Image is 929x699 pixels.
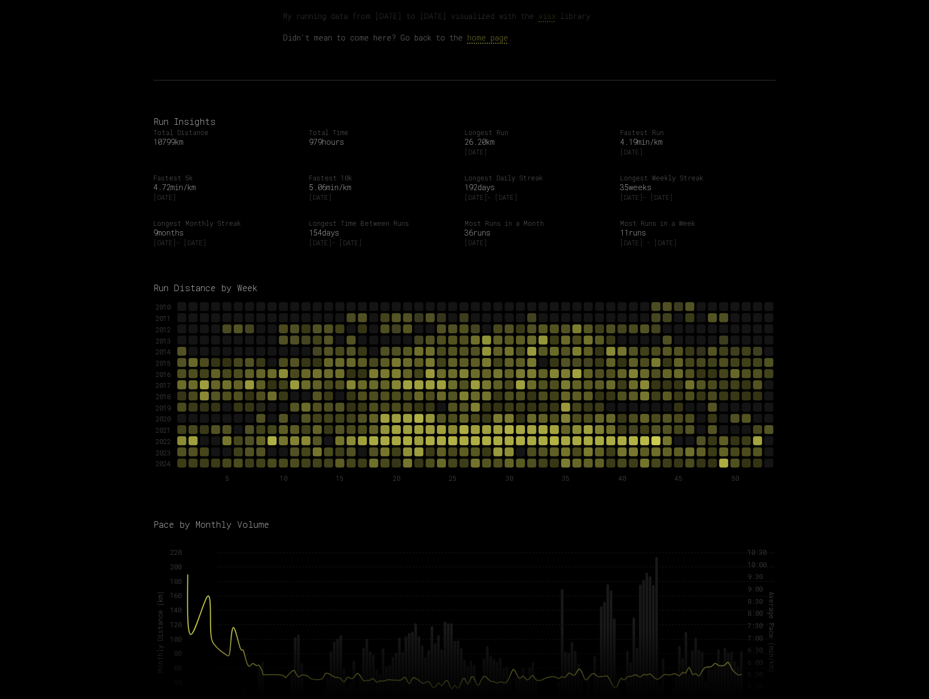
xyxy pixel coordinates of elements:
[464,137,611,147] span: 26.20 km
[467,32,508,43] a: home page
[748,584,763,593] tspan: 9:00
[748,633,763,642] tspan: 7:00
[156,459,171,468] tspan: 2024
[153,193,300,201] span: [DATE]
[170,576,181,585] tspan: 180
[156,303,171,311] tspan: 2010
[153,115,776,128] h2: Run Insights
[309,238,456,247] span: [DATE] - [DATE]
[506,474,513,482] tspan: 30
[620,193,767,201] span: [DATE] - [DATE]
[620,147,767,156] span: [DATE]
[464,219,611,227] span: Most Runs in a Month
[156,404,171,412] tspan: 2019
[153,227,300,238] span: 9 months
[620,173,767,182] span: Longest Weekly Streak
[156,448,171,457] tspan: 2023
[562,474,569,482] tspan: 35
[153,173,300,182] span: Fastest 5k
[156,591,164,673] tspan: Monthly Distance (km)
[156,314,171,322] tspan: 2011
[618,474,626,482] tspan: 40
[748,596,763,605] tspan: 8:30
[170,591,181,600] tspan: 160
[170,620,181,629] tspan: 120
[309,193,456,201] span: [DATE]
[156,426,171,434] tspan: 2021
[153,137,300,147] span: 10799 km
[748,670,763,678] tspan: 5:30
[283,30,646,45] p: Didn't mean to come here? Go back to the .
[464,193,611,201] span: [DATE] - [DATE]
[620,182,767,193] span: 35 weeks
[309,137,456,147] span: 3525367.8379999977 seconds
[153,518,776,531] h2: Pace by Monthly Volume
[156,437,171,446] tspan: 2022
[156,381,171,389] tspan: 2017
[225,474,229,482] tspan: 5
[283,9,646,24] p: My running data from [DATE] to [DATE] visualized with the library.
[153,219,300,227] span: Longest Monthly Streak
[768,592,776,673] tspan: Average Pace (min/km)
[170,548,181,556] tspan: 220
[156,337,171,345] tspan: 2013
[156,325,171,334] tspan: 2012
[620,137,767,147] span: 4.19 min/km
[731,474,739,482] tspan: 50
[748,572,763,581] tspan: 9:30
[620,128,767,137] span: Fastest Run
[748,560,766,569] tspan: 10:00
[464,173,611,182] span: Longest Daily Streak
[748,548,766,556] tspan: 10:30
[153,182,300,193] span: 4.72 min/km
[153,238,300,247] span: [DATE] - [DATE]
[464,238,611,247] span: [DATE]
[174,663,181,672] tspan: 60
[620,227,767,238] span: 11 runs
[153,128,300,137] span: Total Distance
[748,609,763,617] tspan: 8:00
[620,219,767,227] span: Most Runs in a Week
[156,359,171,367] tspan: 2015
[748,621,763,630] tspan: 7:30
[748,646,763,654] tspan: 6:30
[464,147,611,156] span: [DATE]
[538,11,556,21] a: visx
[309,219,456,227] span: Longest Time Between Runs
[309,173,456,182] span: Fastest 10k
[156,414,171,423] tspan: 2020
[309,128,456,137] span: Total Time
[156,370,171,379] tspan: 2016
[174,649,181,657] tspan: 80
[170,562,181,571] tspan: 200
[156,392,171,401] tspan: 2018
[464,128,611,137] span: Longest Run
[170,634,181,643] tspan: 100
[174,678,181,687] tspan: 40
[748,682,763,691] tspan: 5:00
[449,474,456,482] tspan: 25
[336,474,344,482] tspan: 15
[748,658,763,667] tspan: 6:00
[464,182,611,193] span: 192 days
[620,238,767,247] span: 2022-10-23 - 2022-10-29
[170,606,181,614] tspan: 140
[156,347,171,356] tspan: 2014
[464,227,611,238] span: 36 runs
[675,474,682,482] tspan: 45
[309,182,456,193] span: 5.06 min/km
[309,227,456,238] span: 154 days
[280,474,287,482] tspan: 10
[153,281,776,294] h2: Run Distance by Week
[393,474,400,482] tspan: 20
